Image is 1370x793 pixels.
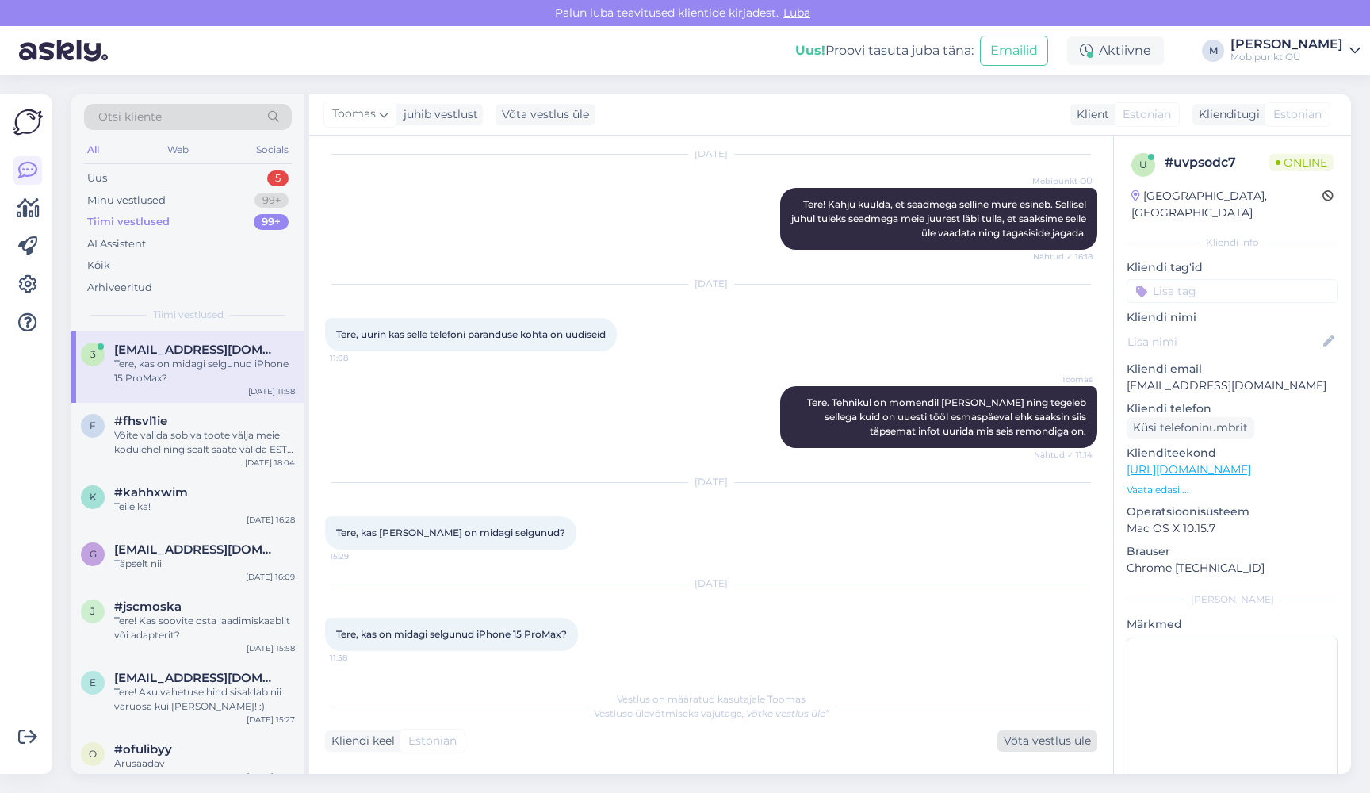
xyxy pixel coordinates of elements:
[1127,417,1254,439] div: Küsi telefoninumbrit
[114,742,172,757] span: #ofulibyy
[791,198,1089,239] span: Tere! Kahju kuulda, et seadmega selline mure esineb. Sellisel juhul tuleks seadmega meie juurest ...
[164,140,192,160] div: Web
[114,757,295,771] div: Arusaadav
[13,107,43,137] img: Askly Logo
[90,419,96,431] span: f
[1127,504,1338,520] p: Operatsioonisüsteem
[87,280,152,296] div: Arhiveeritud
[617,693,806,705] span: Vestlus on määratud kasutajale Toomas
[1127,309,1338,326] p: Kliendi nimi
[253,140,292,160] div: Socials
[1127,616,1338,633] p: Märkmed
[1192,106,1260,123] div: Klienditugi
[114,614,295,642] div: Tere! Kas soovite osta laadimiskaablit või adapterit?
[332,105,376,123] span: Toomas
[1202,40,1224,62] div: M
[1127,592,1338,607] div: [PERSON_NAME]
[1127,483,1338,497] p: Vaata edasi ...
[114,600,182,614] span: #jscmoska
[247,642,295,654] div: [DATE] 15:58
[153,308,224,322] span: Tiimi vestlused
[87,193,166,209] div: Minu vestlused
[1230,38,1343,51] div: [PERSON_NAME]
[397,106,478,123] div: juhib vestlust
[98,109,162,125] span: Otsi kliente
[1127,560,1338,577] p: Chrome [TECHNICAL_ID]
[246,571,295,583] div: [DATE] 16:09
[980,36,1048,66] button: Emailid
[1127,543,1338,560] p: Brauser
[114,343,279,357] span: 3dstou@gmail.com
[247,771,295,783] div: [DATE] 13:39
[1269,154,1334,171] span: Online
[795,41,974,60] div: Proovi tasuta juba täna:
[408,733,457,749] span: Estonian
[114,500,295,514] div: Teile ka!
[330,550,389,562] span: 15:29
[336,328,606,340] span: Tere, uurin kas selle telefoni paranduse kohta on uudiseid
[1127,462,1251,477] a: [URL][DOMAIN_NAME]
[1033,374,1093,385] span: Toomas
[325,277,1097,291] div: [DATE]
[245,457,295,469] div: [DATE] 18:04
[1127,259,1338,276] p: Kliendi tag'id
[90,491,97,503] span: k
[1127,236,1338,250] div: Kliendi info
[1230,51,1343,63] div: Mobipunkt OÜ
[325,577,1097,591] div: [DATE]
[330,652,389,664] span: 11:58
[254,193,289,209] div: 99+
[496,104,595,125] div: Võta vestlus üle
[1127,400,1338,417] p: Kliendi telefon
[1070,106,1109,123] div: Klient
[795,43,825,58] b: Uus!
[336,527,565,538] span: Tere, kas [PERSON_NAME] on midagi selgunud?
[997,730,1097,752] div: Võta vestlus üle
[1127,361,1338,377] p: Kliendi email
[114,685,295,714] div: Tere! Aku vahetuse hind sisaldab nii varuosa kui [PERSON_NAME]! :)
[90,348,96,360] span: 3
[114,557,295,571] div: Täpselt nii
[87,170,107,186] div: Uus
[1032,175,1093,187] span: Mobipunkt OÜ
[1273,106,1322,123] span: Estonian
[336,628,567,640] span: Tere, kas on midagi selgunud iPhone 15 ProMax?
[1123,106,1171,123] span: Estonian
[1127,333,1320,351] input: Lisa nimi
[330,352,389,364] span: 11:08
[114,485,188,500] span: #kahhxwim
[1127,279,1338,303] input: Lisa tag
[1127,445,1338,462] p: Klienditeekond
[742,707,829,719] i: „Võtke vestlus üle”
[1033,449,1093,461] span: Nähtud ✓ 11:14
[325,475,1097,489] div: [DATE]
[1230,38,1360,63] a: [PERSON_NAME]Mobipunkt OÜ
[1131,188,1322,221] div: [GEOGRAPHIC_DATA], [GEOGRAPHIC_DATA]
[325,733,395,749] div: Kliendi keel
[114,671,279,685] span: elin.solman@gmail.com
[1067,36,1164,65] div: Aktiivne
[87,258,110,274] div: Kõik
[114,428,295,457] div: Võite valida sobiva toote välja meie kodulehel ning sealt saate valida ESTO järelmaksu. Teid saad...
[90,605,95,617] span: j
[1139,159,1147,170] span: u
[87,236,146,252] div: AI Assistent
[89,748,97,760] span: o
[325,147,1097,161] div: [DATE]
[84,140,102,160] div: All
[807,396,1089,437] span: Tere. Tehnikul on momendil [PERSON_NAME] ning tegeleb sellega kuid on uuesti tööl esmaspäeval ehk...
[248,385,295,397] div: [DATE] 11:58
[90,676,96,688] span: e
[779,6,815,20] span: Luba
[1127,520,1338,537] p: Mac OS X 10.15.7
[1033,251,1093,262] span: Nähtud ✓ 16:18
[267,170,289,186] div: 5
[87,214,170,230] div: Tiimi vestlused
[114,414,167,428] span: #fhsvl1ie
[594,707,829,719] span: Vestluse ülevõtmiseks vajutage
[90,548,97,560] span: g
[254,214,289,230] div: 99+
[1127,377,1338,394] p: [EMAIL_ADDRESS][DOMAIN_NAME]
[247,714,295,726] div: [DATE] 15:27
[114,357,295,385] div: Tere, kas on midagi selgunud iPhone 15 ProMax?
